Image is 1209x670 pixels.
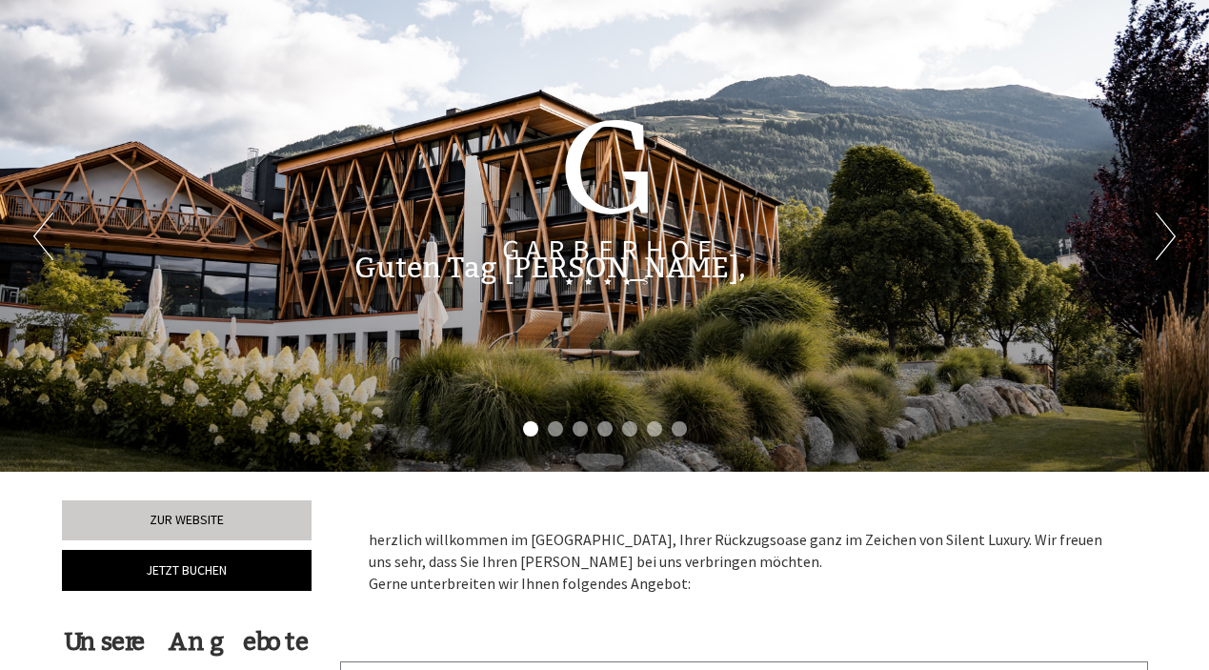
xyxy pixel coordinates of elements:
button: Next [1156,213,1176,260]
a: Jetzt buchen [62,550,312,591]
p: herzlich willkommen im [GEOGRAPHIC_DATA], Ihrer Rückzugsoase ganz im Zeichen von Silent Luxury. W... [369,529,1119,595]
button: Previous [33,213,53,260]
div: Unsere Angebote [62,624,312,660]
h1: Guten Tag [PERSON_NAME], [354,253,746,284]
a: Zur Website [62,500,312,540]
